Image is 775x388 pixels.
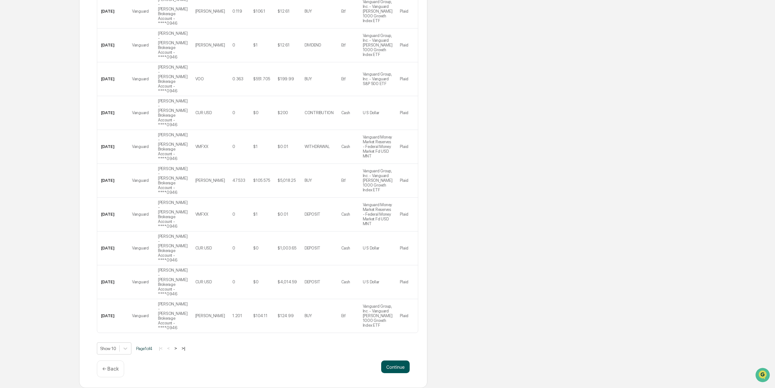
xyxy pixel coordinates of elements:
div: $0 [253,110,258,115]
div: $0 [253,280,258,284]
div: Vanguard [132,77,149,81]
button: < [165,346,172,351]
div: 0 [232,280,235,284]
div: VMFXX [195,212,208,217]
div: 🔎 [6,92,11,97]
button: Continue [381,360,410,373]
div: Vanguard [132,9,149,14]
div: Vanguard Group, Inc. - Vanguard [PERSON_NAME] 1000 Growth Index ETF [363,304,393,328]
div: DEPOSIT [305,280,320,284]
div: DIVIDEND [305,43,321,47]
td: [DATE] [97,62,128,96]
div: $104.11 [253,313,267,318]
div: [PERSON_NAME] [195,43,225,47]
div: Vanguard [132,212,149,217]
div: $105.575 [253,178,270,183]
a: Powered byPylon [45,107,77,112]
div: VMFXX [195,144,208,149]
div: CONTRIBUTION [305,110,334,115]
span: Data Lookup [13,92,40,98]
div: [PERSON_NAME] [195,313,225,318]
div: BUY [305,9,312,14]
td: [PERSON_NAME] - [PERSON_NAME] Brokerage Account - ****0946 [154,164,192,198]
span: Page 1 of 4 [136,346,152,351]
div: Vanguard Money Market Reserves - Federal Money Market Fd USD MNT [363,135,393,158]
td: [PERSON_NAME] - [PERSON_NAME] Brokerage Account - ****0946 [154,198,192,231]
div: 0 [232,246,235,250]
td: Plaid [396,198,418,231]
td: [PERSON_NAME] - [PERSON_NAME] Brokerage Account - ****0946 [154,231,192,265]
div: $200 [278,110,288,115]
div: CUR:USD [195,110,212,115]
div: We're available if you need us! [22,55,80,60]
div: Vanguard [132,313,149,318]
div: BUY [305,313,312,318]
div: [PERSON_NAME] [195,178,225,183]
div: Vanguard [132,246,149,250]
div: Etf [341,178,346,183]
img: 1746055101610-c473b297-6a78-478c-a979-82029cc54cd1 [6,48,18,60]
div: $199.99 [278,77,294,81]
div: WITHDRAWAL [305,144,330,149]
div: Start new chat [22,48,104,55]
div: Vanguard Group, Inc. - Vanguard S&P 500 ETF [363,72,393,86]
div: $1,003.65 [278,246,296,250]
td: [DATE] [97,231,128,265]
div: 0 [232,43,235,47]
div: $0.01 [278,144,288,149]
td: [DATE] [97,198,128,231]
div: Etf [341,43,346,47]
td: Plaid [396,28,418,62]
td: Plaid [396,96,418,130]
div: Cash [341,144,350,149]
td: Plaid [396,62,418,96]
p: How can we help? [6,13,115,23]
iframe: Open customer support [755,367,772,384]
div: $1 [253,144,257,149]
div: $124.99 [278,313,293,318]
div: CUR:USD [195,280,212,284]
div: Vanguard [132,43,149,47]
button: |< [157,346,164,351]
div: Vanguard [132,110,149,115]
div: CUR:USD [195,246,212,250]
div: Cash [341,246,350,250]
div: Cash [341,212,350,217]
a: 🔎Data Lookup [4,89,42,101]
div: Cash [341,110,350,115]
div: [PERSON_NAME] [195,9,225,14]
p: ← Back [102,366,119,372]
td: [DATE] [97,130,128,164]
a: 🖐️Preclearance [4,77,43,89]
button: Start new chat [108,50,115,58]
div: $0.01 [278,212,288,217]
div: Vanguard Group, Inc. - Vanguard [PERSON_NAME] 1000 Growth Index ETF [363,33,393,57]
div: U S Dollar [363,246,379,250]
div: DEPOSIT [305,246,320,250]
td: Plaid [396,130,418,164]
span: Attestations [52,80,79,86]
div: Vanguard [132,144,149,149]
div: Vanguard Group, Inc. - Vanguard [PERSON_NAME] 1000 Growth Index ETF [363,169,393,192]
div: $5,018.25 [278,178,296,183]
td: [DATE] [97,96,128,130]
div: Vanguard Money Market Reserves - Federal Money Market Fd USD MNT [363,202,393,226]
div: 0 [232,144,235,149]
div: U S Dollar [363,110,379,115]
a: 🗄️Attestations [43,77,81,89]
div: U S Dollar [363,280,379,284]
div: Cash [341,280,350,284]
div: $1 [253,43,257,47]
div: 🖐️ [6,80,11,85]
button: >| [180,346,187,351]
td: Plaid [396,231,418,265]
td: [PERSON_NAME] - [PERSON_NAME] Brokerage Account - ****0946 [154,96,192,130]
div: VOO [195,77,204,81]
div: $551.705 [253,77,270,81]
div: Vanguard [132,178,149,183]
td: [PERSON_NAME] - [PERSON_NAME] Brokerage Account - ****0946 [154,62,192,96]
div: DEPOSIT [305,212,320,217]
div: $1 [253,212,257,217]
div: $12.61 [278,43,289,47]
